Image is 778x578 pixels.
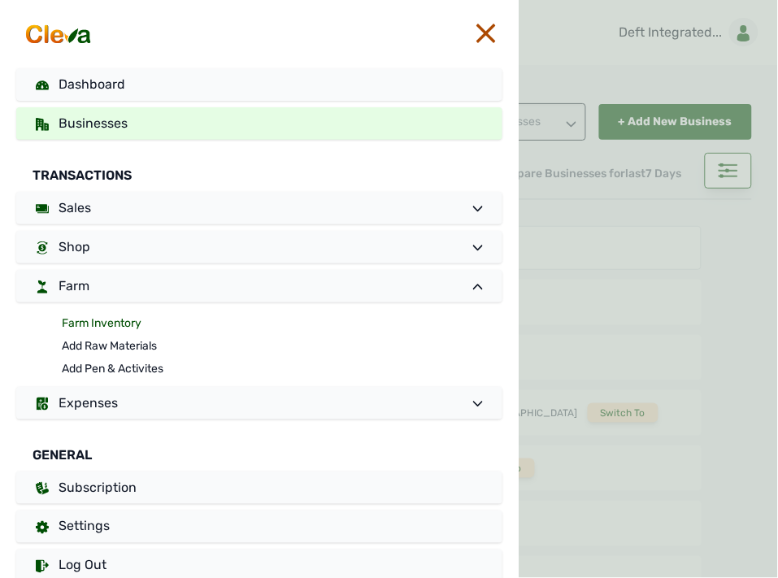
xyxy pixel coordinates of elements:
[16,192,502,224] a: Sales
[16,68,502,101] a: Dashboard
[16,426,502,472] div: General
[16,270,502,302] a: Farm
[16,387,502,419] a: Expenses
[62,335,502,358] a: Add Raw Materials
[59,519,110,534] span: Settings
[16,146,502,192] div: Transactions
[23,23,94,46] img: cleva_logo.png
[59,115,128,131] span: Businesses
[59,480,137,495] span: Subscription
[59,278,89,293] span: Farm
[16,231,502,263] a: Shop
[59,395,118,411] span: Expenses
[62,312,502,335] a: Farm Inventory
[59,239,90,254] span: Shop
[59,558,106,573] span: Log Out
[59,76,125,92] span: Dashboard
[16,472,502,504] a: Subscription
[62,358,502,380] a: Add Pen & Activites
[59,200,91,215] span: Sales
[16,511,502,543] a: Settings
[16,107,502,140] a: Businesses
